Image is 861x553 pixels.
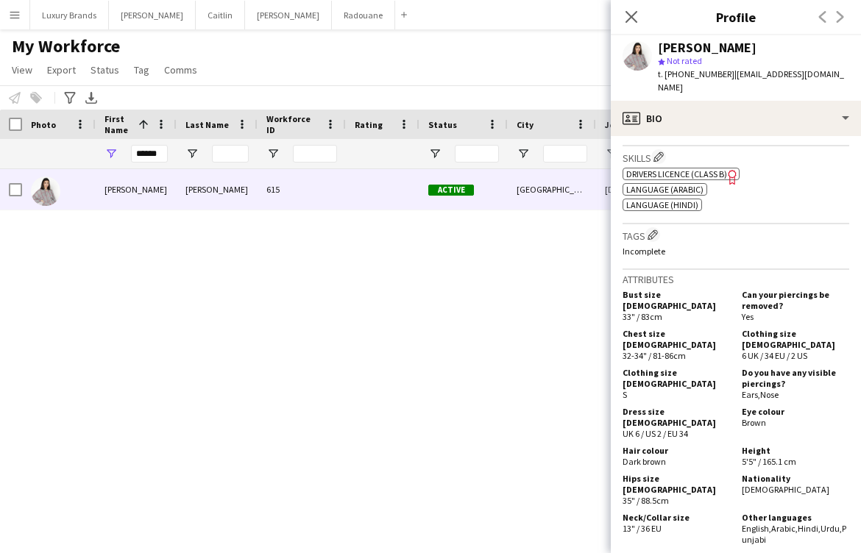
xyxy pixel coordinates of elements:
span: Language (Arabic) [626,184,704,195]
button: Open Filter Menu [428,147,442,160]
p: Incomplete [623,246,849,257]
button: Radouane [332,1,395,29]
h5: Height [742,445,849,456]
span: Rating [355,119,383,130]
a: Status [85,60,125,79]
input: Status Filter Input [455,145,499,163]
span: 13" / 36 EU [623,523,662,534]
span: Drivers Licence (Class B) [626,168,727,179]
span: Joined [605,119,634,130]
h5: Other languages [742,512,849,523]
span: Workforce ID [266,113,319,135]
span: [DEMOGRAPHIC_DATA] [742,484,829,495]
span: Photo [31,119,56,130]
input: City Filter Input [543,145,587,163]
span: 5'5" / 165.1 cm [742,456,796,467]
div: 615 [258,169,346,210]
span: First Name [104,113,132,135]
span: 32-34" / 81-86cm [623,350,686,361]
span: Ears , [742,389,760,400]
button: Luxury Brands [30,1,109,29]
h5: Clothing size [DEMOGRAPHIC_DATA] [742,328,849,350]
h5: Nationality [742,473,849,484]
button: Open Filter Menu [104,147,118,160]
span: Hindi , [798,523,821,534]
span: Last Name [185,119,229,130]
span: S [623,389,627,400]
button: [PERSON_NAME] [245,1,332,29]
span: 35" / 88.5cm [623,495,669,506]
button: Open Filter Menu [185,147,199,160]
div: [PERSON_NAME] [96,169,177,210]
span: My Workforce [12,35,120,57]
span: Status [428,119,457,130]
h5: Hair colour [623,445,730,456]
span: UK 6 / US 2 / EU 34 [623,428,688,439]
span: Not rated [667,55,702,66]
span: Dark brown [623,456,666,467]
button: Open Filter Menu [605,147,618,160]
span: Yes [742,311,754,322]
a: Tag [128,60,155,79]
h5: Bust size [DEMOGRAPHIC_DATA] [623,289,730,311]
app-action-btn: Advanced filters [61,89,79,107]
span: Urdu , [821,523,842,534]
span: English , [742,523,771,534]
span: Language (Hindi) [626,199,698,210]
button: Caitlin [196,1,245,29]
span: Tag [134,63,149,76]
span: Nose [760,389,779,400]
span: Comms [164,63,197,76]
span: 6 UK / 34 EU / 2 US [742,350,807,361]
a: Comms [158,60,203,79]
span: Status [91,63,119,76]
h5: Can your piercings be removed? [742,289,849,311]
span: | [EMAIL_ADDRESS][DOMAIN_NAME] [658,68,844,93]
span: t. [PHONE_NUMBER] [658,68,734,79]
h5: Eye colour [742,406,849,417]
h5: Hips size [DEMOGRAPHIC_DATA] [623,473,730,495]
div: Bio [611,101,861,136]
div: [GEOGRAPHIC_DATA] [508,169,596,210]
h3: Tags [623,227,849,243]
h5: Neck/Collar size [623,512,730,523]
span: 33" / 83cm [623,311,662,322]
div: [PERSON_NAME] [177,169,258,210]
input: Last Name Filter Input [212,145,249,163]
div: [DATE] [596,169,684,210]
h3: Attributes [623,273,849,286]
span: Brown [742,417,766,428]
span: Punjabi [742,523,846,545]
span: View [12,63,32,76]
a: Export [41,60,82,79]
input: First Name Filter Input [131,145,168,163]
span: Arabic , [771,523,798,534]
button: [PERSON_NAME] [109,1,196,29]
span: City [517,119,534,130]
h5: Do you have any visible piercings? [742,367,849,389]
h5: Chest size [DEMOGRAPHIC_DATA] [623,328,730,350]
input: Workforce ID Filter Input [293,145,337,163]
h3: Skills [623,149,849,165]
h5: Clothing size [DEMOGRAPHIC_DATA] [623,367,730,389]
app-action-btn: Export XLSX [82,89,100,107]
button: Open Filter Menu [266,147,280,160]
h5: Dress size [DEMOGRAPHIC_DATA] [623,406,730,428]
span: Active [428,185,474,196]
img: Akbari Parker [31,176,60,206]
div: [PERSON_NAME] [658,41,757,54]
span: Export [47,63,76,76]
h3: Profile [611,7,861,26]
a: View [6,60,38,79]
button: Open Filter Menu [517,147,530,160]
